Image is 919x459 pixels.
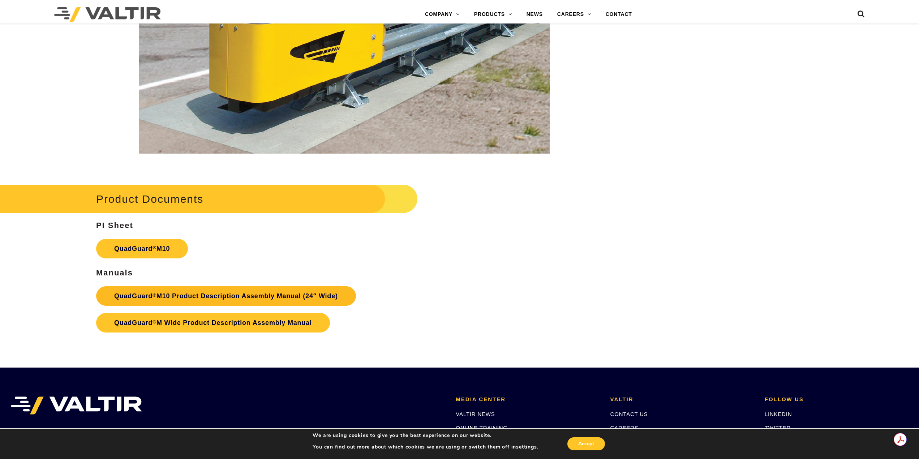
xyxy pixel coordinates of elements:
[153,245,156,250] sup: ®
[96,313,330,333] a: QuadGuard®M Wide Product Description Assembly Manual
[467,7,519,22] a: PRODUCTS
[550,7,598,22] a: CAREERS
[598,7,639,22] a: CONTACT
[96,268,133,277] strong: Manuals
[313,432,538,439] p: We are using cookies to give you the best experience on our website.
[456,425,507,431] a: ONLINE TRAINING
[418,7,467,22] a: COMPANY
[567,437,605,450] button: Accept
[610,425,639,431] a: CAREERS
[456,411,495,417] a: VALTIR NEWS
[96,286,356,306] a: QuadGuard®M10 Product Description Assembly Manual (24″ Wide)
[765,411,792,417] a: LINKEDIN
[765,396,908,403] h2: FOLLOW US
[153,319,156,325] sup: ®
[456,396,599,403] h2: MEDIA CENTER
[96,239,188,258] a: QuadGuard®M10
[610,396,754,403] h2: VALTIR
[765,425,791,431] a: TWITTER
[610,411,648,417] a: CONTACT US
[313,444,538,450] p: You can find out more about which cookies we are using or switch them off in .
[516,444,537,450] button: settings
[11,396,142,415] img: VALTIR
[96,221,133,230] strong: PI Sheet
[54,7,161,22] img: Valtir
[519,7,550,22] a: NEWS
[153,292,156,298] sup: ®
